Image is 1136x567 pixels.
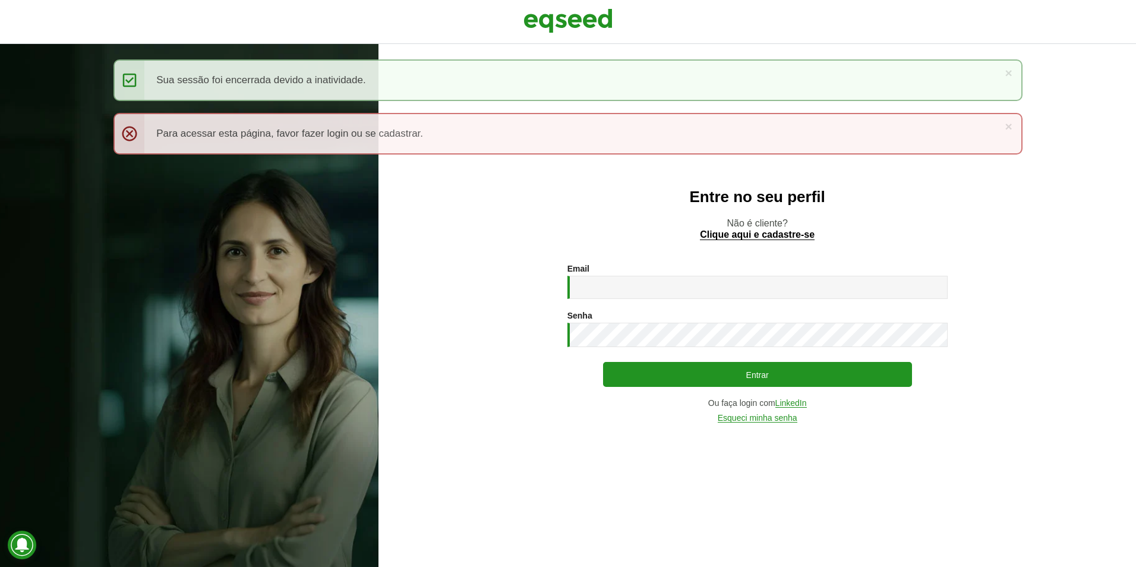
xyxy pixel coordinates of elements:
[402,188,1112,206] h2: Entre no seu perfil
[113,113,1023,155] div: Para acessar esta página, favor fazer login ou se cadastrar.
[567,399,948,408] div: Ou faça login com
[567,264,589,273] label: Email
[523,6,613,36] img: EqSeed Logo
[1005,120,1012,133] a: ×
[775,399,807,408] a: LinkedIn
[718,414,797,423] a: Esqueci minha senha
[113,59,1023,101] div: Sua sessão foi encerrada devido a inatividade.
[603,362,912,387] button: Entrar
[402,218,1112,240] p: Não é cliente?
[700,230,815,240] a: Clique aqui e cadastre-se
[1005,67,1012,79] a: ×
[567,311,592,320] label: Senha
